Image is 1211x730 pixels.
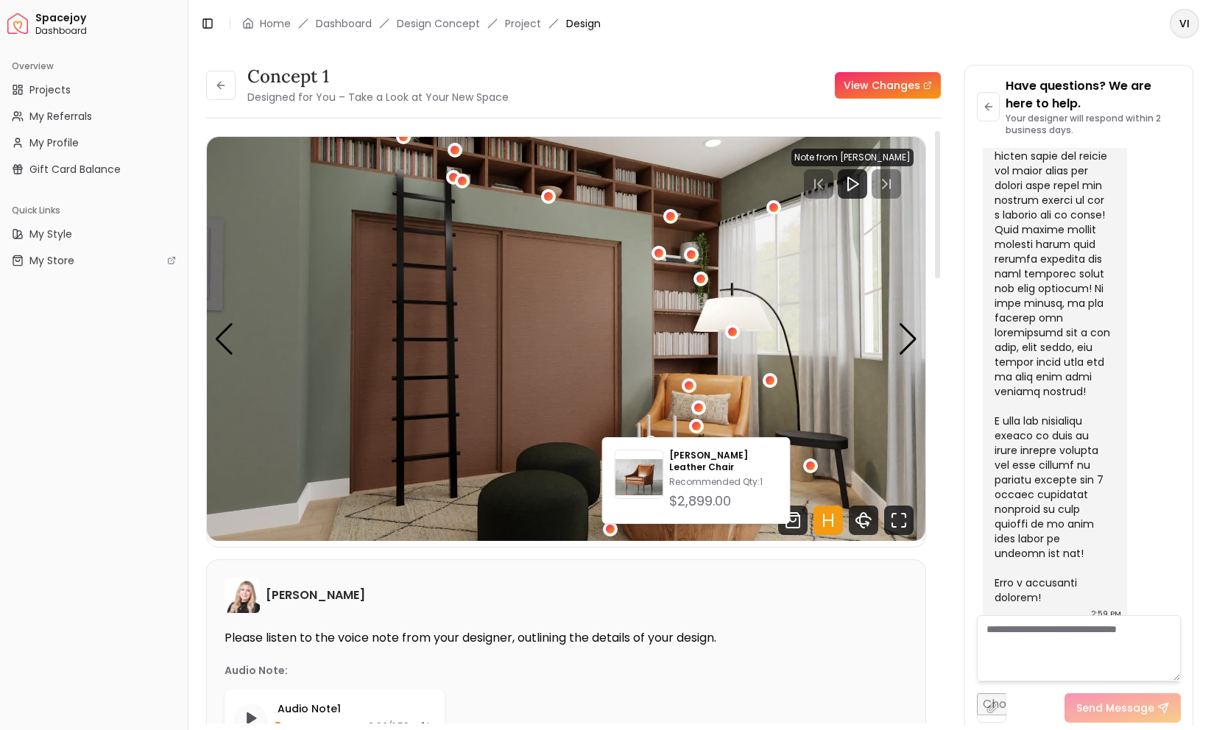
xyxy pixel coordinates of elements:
svg: Fullscreen [884,506,914,535]
p: Audio Note: [225,663,288,678]
img: Spacejoy Logo [7,13,28,34]
svg: 360 View [849,506,878,535]
span: Design [566,16,601,31]
h6: [PERSON_NAME] [266,587,365,604]
a: Spacejoy [7,13,28,34]
a: My Store [6,249,182,272]
svg: Shop Products from this design [778,506,808,535]
a: My Style [6,222,182,246]
div: Previous slide [214,323,234,355]
div: Quick Links [6,199,182,222]
div: Note from [PERSON_NAME] [791,149,914,166]
span: VI [1171,10,1198,37]
a: My Profile [6,131,182,155]
p: Recommended Qty: 1 [669,476,777,488]
p: Have questions? We are here to help. [1006,77,1181,113]
span: My Style [29,227,72,241]
a: View Changes [835,72,941,99]
h3: concept 1 [247,65,509,88]
a: My Referrals [6,104,182,128]
svg: Play [844,175,861,193]
a: Gift Card Balance [6,157,182,181]
p: Please listen to the voice note from your designer, outlining the details of your design. [225,631,908,645]
nav: breadcrumb [242,16,601,31]
div: $2,899.00 [669,491,777,511]
li: Design Concept [397,16,480,31]
span: Gift Card Balance [29,162,121,177]
div: Overview [6,54,182,78]
a: Home [260,16,291,31]
small: Designed for You – Take a Look at Your New Space [247,90,509,104]
div: 2:59 PM [1092,606,1121,621]
a: Project [505,16,541,31]
img: Zella Leather Chair [615,453,663,501]
span: My Referrals [29,109,92,124]
a: Zella Leather Chair[PERSON_NAME] Leather ChairRecommended Qty:1$2,899.00 [615,450,778,511]
span: Spacejoy [35,12,182,25]
span: Projects [29,82,71,97]
a: Projects [6,78,182,102]
div: 1 / 5 [207,137,925,541]
span: My Profile [29,135,79,150]
span: My Store [29,253,74,268]
svg: Hotspots Toggle [813,506,843,535]
p: [PERSON_NAME] Leather Chair [669,450,777,473]
div: Carousel [207,137,925,541]
img: Design Render 4 [207,137,925,541]
p: Audio Note 1 [278,701,433,716]
span: Dashboard [35,25,182,37]
img: Hannah James [225,578,260,613]
div: Next slide [898,323,918,355]
button: VI [1170,9,1199,38]
p: Your designer will respond within 2 business days. [1006,113,1181,136]
a: Dashboard [316,16,372,31]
